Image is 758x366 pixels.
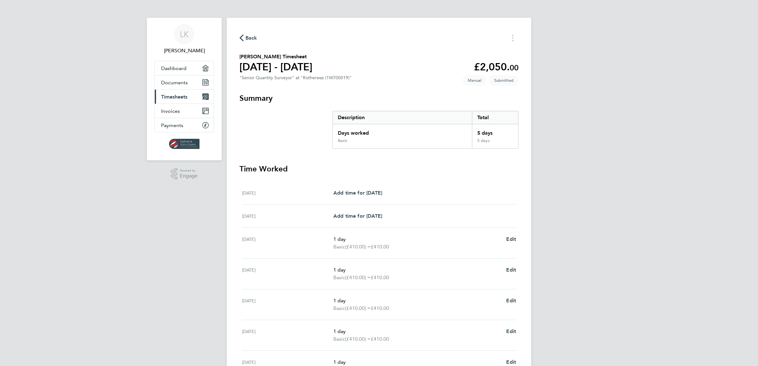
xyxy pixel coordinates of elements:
[161,65,186,71] span: Dashboard
[169,139,200,149] img: spheresolutions-logo-retina.png
[161,80,188,86] span: Documents
[371,305,389,311] span: £410.00
[154,139,214,149] a: Go to home page
[371,274,389,280] span: £410.00
[345,305,371,311] span: (£410.00) =
[155,90,214,104] a: Timesheets
[333,297,501,305] p: 1 day
[155,118,214,132] a: Payments
[161,94,187,100] span: Timesheets
[345,244,371,250] span: (£410.00) =
[507,33,519,43] button: Timesheets Menu
[506,267,516,273] span: Edit
[371,336,389,342] span: £410.00
[506,236,516,242] span: Edit
[239,61,312,73] h1: [DATE] - [DATE]
[242,189,333,197] div: [DATE]
[338,138,347,143] div: Basic
[506,235,516,243] a: Edit
[155,75,214,89] a: Documents
[333,335,345,343] span: Basic
[333,213,382,219] span: Add time for [DATE]
[506,358,516,366] a: Edit
[333,243,345,251] span: Basic
[154,47,214,55] span: Lee Keegans
[463,75,487,86] span: This timesheet was manually created.
[333,274,345,281] span: Basic
[161,108,180,114] span: Invoices
[333,305,345,312] span: Basic
[510,63,519,72] span: 00
[180,168,198,173] span: Powered by
[333,266,501,274] p: 1 day
[333,124,472,138] div: Days worked
[506,298,516,304] span: Edit
[245,34,257,42] span: Back
[171,168,198,180] a: Powered byEngage
[242,266,333,281] div: [DATE]
[333,189,382,197] a: Add time for [DATE]
[371,244,389,250] span: £410.00
[242,235,333,251] div: [DATE]
[239,93,519,103] h3: Summary
[180,173,198,179] span: Engage
[242,212,333,220] div: [DATE]
[154,24,214,55] a: LK[PERSON_NAME]
[506,359,516,365] span: Edit
[155,104,214,118] a: Invoices
[333,358,501,366] p: 1 day
[242,297,333,312] div: [DATE]
[333,111,472,124] div: Description
[161,122,183,128] span: Payments
[474,61,519,73] app-decimal: £2,050.
[155,61,214,75] a: Dashboard
[239,34,257,42] button: Back
[506,328,516,335] a: Edit
[345,274,371,280] span: (£410.00) =
[472,138,518,148] div: 5 days
[333,212,382,220] a: Add time for [DATE]
[506,328,516,334] span: Edit
[333,328,501,335] p: 1 day
[242,328,333,343] div: [DATE]
[506,266,516,274] a: Edit
[506,297,516,305] a: Edit
[345,336,371,342] span: (£410.00) =
[333,235,501,243] p: 1 day
[472,124,518,138] div: 5 days
[333,190,382,196] span: Add time for [DATE]
[472,111,518,124] div: Total
[180,30,189,38] span: LK
[239,164,519,174] h3: Time Worked
[332,111,519,149] div: Summary
[239,53,312,61] h2: [PERSON_NAME] Timesheet
[489,75,519,86] span: This timesheet is Submitted.
[147,18,222,160] nav: Main navigation
[239,75,352,80] div: "Senior Quantity Surveyor" at "Rotherwas (1W700019)"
